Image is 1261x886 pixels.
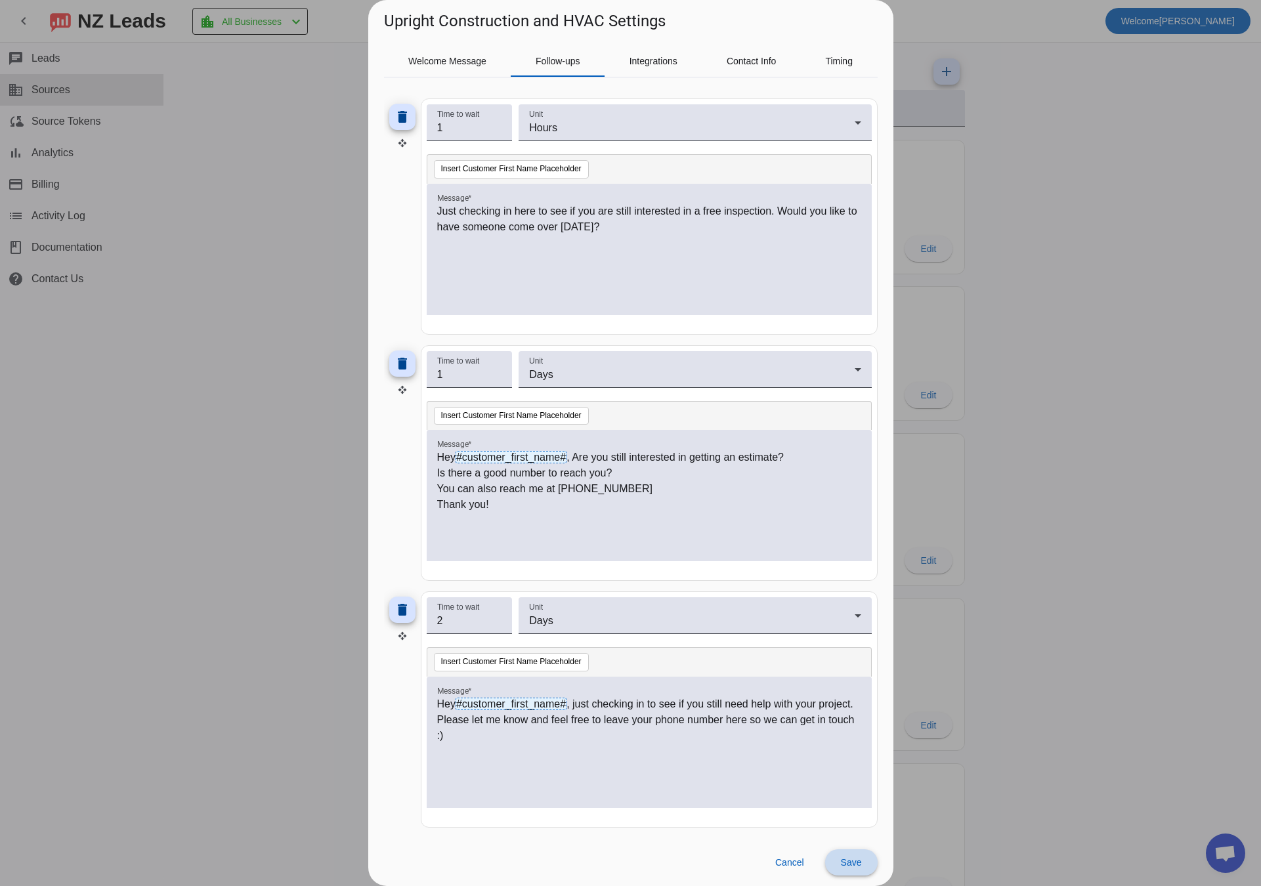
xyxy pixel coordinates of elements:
[825,56,853,66] span: Timing
[841,857,862,868] span: Save
[434,653,589,671] button: Insert Customer First Name Placeholder
[529,110,543,118] mat-label: Unit
[727,56,777,66] span: Contact Info
[765,849,815,875] button: Cancel
[825,849,878,875] button: Save
[395,109,410,125] mat-icon: delete
[437,481,861,497] p: You can also reach me at [PHONE_NUMBER]
[437,110,479,118] mat-label: Time to wait
[408,56,486,66] span: Welcome Message
[529,615,553,626] span: Days
[456,698,566,710] span: #customer_first_name#
[434,160,589,179] button: Insert Customer First Name Placeholder
[630,56,677,66] span: Integrations
[456,451,566,463] span: #customer_first_name#
[395,356,410,371] mat-icon: delete
[529,356,543,365] mat-label: Unit
[529,122,557,133] span: Hours
[384,11,666,32] h1: Upright Construction and HVAC Settings
[437,603,479,612] mat-label: Time to wait
[437,450,861,465] p: Hey , Are you still interested in getting an estimate?
[437,203,861,235] p: Just checking in here to see if you are still interested in a free inspection. Would you like to ...
[395,602,410,618] mat-icon: delete
[775,857,804,868] span: Cancel
[529,369,553,380] span: Days
[529,603,543,612] mat-label: Unit
[437,696,861,744] p: Hey , just checking in to see if you still need help with your project. Please let me know and fe...
[437,356,479,365] mat-label: Time to wait
[536,56,580,66] span: Follow-ups
[437,497,861,513] p: Thank you!
[437,465,861,481] p: Is there a good number to reach you?
[434,407,589,425] button: Insert Customer First Name Placeholder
